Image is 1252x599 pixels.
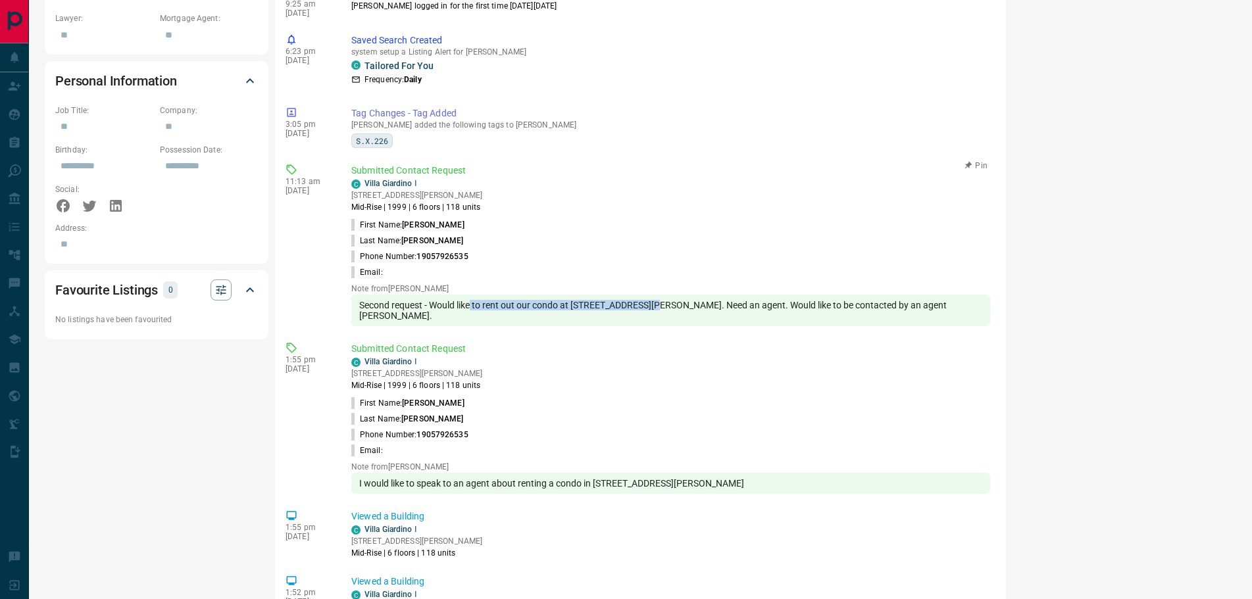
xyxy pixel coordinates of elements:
[351,525,361,535] div: condos.ca
[351,201,482,213] p: Mid-Rise | 1999 | 6 floors | 118 units
[351,284,990,293] p: Note from [PERSON_NAME]
[364,525,417,534] a: Villa Giardino Ⅰ
[402,398,464,408] span: [PERSON_NAME]
[351,266,383,278] p: Email:
[286,177,332,186] p: 11:13 am
[416,430,468,439] span: 19057926535
[351,219,464,231] p: First Name:
[55,70,177,91] h2: Personal Information
[351,368,482,379] p: [STREET_ADDRESS][PERSON_NAME]
[351,510,990,523] p: Viewed a Building
[55,279,158,300] h2: Favourite Listings
[351,120,990,130] p: [PERSON_NAME] added the following tags to [PERSON_NAME]
[351,575,990,588] p: Viewed a Building
[351,358,361,367] div: condos.ca
[351,342,990,356] p: Submitted Contact Request
[286,120,332,129] p: 3:05 pm
[55,183,153,195] p: Social:
[351,295,990,326] div: Second request - Would like to rent out our condo at [STREET_ADDRESS][PERSON_NAME]. Need an agent...
[286,129,332,138] p: [DATE]
[351,429,468,441] p: Phone Number:
[351,413,464,425] p: Last Name:
[401,236,463,245] span: [PERSON_NAME]
[286,56,332,65] p: [DATE]
[351,535,482,547] p: [STREET_ADDRESS][PERSON_NAME]
[55,105,153,116] p: Job Title:
[351,235,464,247] p: Last Name:
[404,75,422,84] strong: Daily
[55,222,258,234] p: Address:
[364,60,434,71] a: Tailored For You
[364,74,422,85] p: Frequency:
[286,532,332,541] p: [DATE]
[351,397,464,409] p: First Name:
[351,444,383,456] p: Email:
[364,357,417,366] a: Villa Giardino Ⅰ
[364,179,417,188] a: Villa Giardino Ⅰ
[351,462,990,471] p: Note from [PERSON_NAME]
[351,34,990,47] p: Saved Search Created
[55,314,258,325] p: No listings have been favourited
[351,251,468,262] p: Phone Number:
[351,107,990,120] p: Tag Changes - Tag Added
[286,523,332,532] p: 1:55 pm
[286,47,332,56] p: 6:23 pm
[167,283,174,297] p: 0
[351,47,990,57] p: system setup a Listing Alert for [PERSON_NAME]
[957,160,995,172] button: Pin
[286,588,332,597] p: 1:52 pm
[351,473,990,494] div: I would like to speak to an agent about renting a condo in [STREET_ADDRESS][PERSON_NAME]
[286,364,332,373] p: [DATE]
[55,65,258,97] div: Personal Information
[356,134,388,147] span: S.X.226
[351,379,482,391] p: Mid-Rise | 1999 | 6 floors | 118 units
[286,355,332,364] p: 1:55 pm
[286,186,332,195] p: [DATE]
[160,144,258,156] p: Possession Date:
[401,414,463,423] span: [PERSON_NAME]
[351,547,482,559] p: Mid-Rise | 6 floors | 118 units
[160,105,258,116] p: Company:
[402,220,464,229] span: [PERSON_NAME]
[351,60,361,70] div: condos.ca
[351,189,482,201] p: [STREET_ADDRESS][PERSON_NAME]
[416,252,468,261] span: 19057926535
[55,12,153,24] p: Lawyer:
[351,164,990,178] p: Submitted Contact Request
[364,590,417,599] a: Villa Giardino Ⅰ
[55,144,153,156] p: Birthday:
[351,180,361,189] div: condos.ca
[55,274,258,306] div: Favourite Listings0
[160,12,258,24] p: Mortgage Agent:
[286,9,332,18] p: [DATE]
